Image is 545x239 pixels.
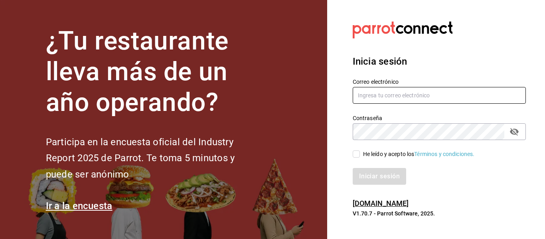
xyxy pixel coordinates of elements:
label: Correo electrónico [353,79,526,85]
button: passwordField [507,125,521,138]
input: Ingresa tu correo electrónico [353,87,526,104]
p: V1.70.7 - Parrot Software, 2025. [353,209,526,217]
a: Términos y condiciones. [414,151,474,157]
label: Contraseña [353,115,526,121]
a: [DOMAIN_NAME] [353,199,409,207]
h2: Participa en la encuesta oficial del Industry Report 2025 de Parrot. Te toma 5 minutos y puede se... [46,134,261,183]
a: Ir a la encuesta [46,200,113,211]
h3: Inicia sesión [353,54,526,69]
h1: ¿Tu restaurante lleva más de un año operando? [46,26,261,118]
div: He leído y acepto los [363,150,475,158]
